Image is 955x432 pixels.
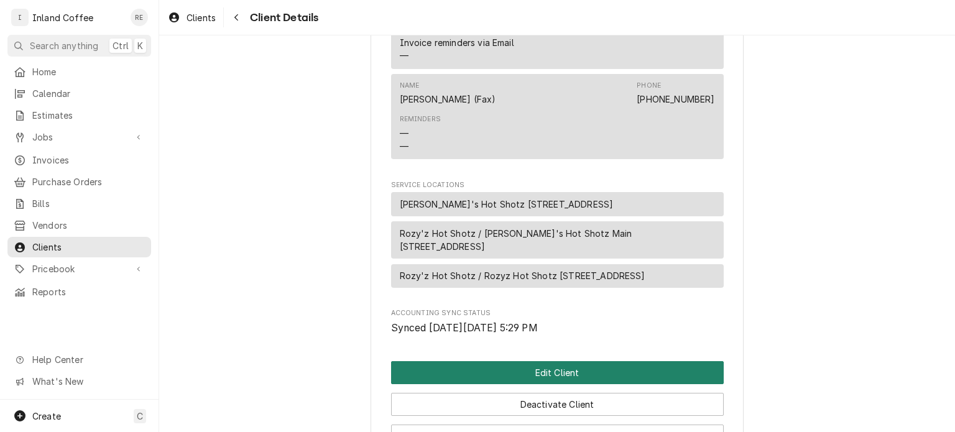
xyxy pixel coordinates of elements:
a: Invoices [7,150,151,170]
div: — [400,140,408,153]
div: — [400,127,408,140]
span: Reports [32,285,145,298]
a: Go to Jobs [7,127,151,147]
button: Edit Client [391,361,724,384]
a: Go to Help Center [7,349,151,370]
button: Search anythingCtrlK [7,35,151,57]
div: Reminders [400,114,441,124]
span: Rozy'z Hot Shotz / Rozyz Hot Shotz [STREET_ADDRESS] [400,269,645,282]
div: Accounting Sync Status [391,308,724,335]
span: Invoices [32,154,145,167]
span: Vendors [32,219,145,232]
span: Clients [32,241,145,254]
div: RE [131,9,148,26]
span: Jobs [32,131,126,144]
div: Invoice reminders via Email [400,36,514,49]
span: Purchase Orders [32,175,145,188]
span: C [137,410,143,423]
div: Inland Coffee [32,11,93,24]
div: Service Location [391,221,724,259]
div: Button Group Row [391,384,724,416]
div: Service Location [391,192,724,216]
div: Reminders [400,24,514,62]
div: Button Group Row [391,361,724,384]
div: Name [400,81,496,106]
div: Service Locations [391,180,724,293]
button: Navigate back [226,7,246,27]
span: Ctrl [113,39,129,52]
a: [PHONE_NUMBER] [637,94,714,104]
span: Accounting Sync Status [391,321,724,336]
a: Reports [7,282,151,302]
div: Contact [391,74,724,159]
a: Go to Pricebook [7,259,151,279]
span: Accounting Sync Status [391,308,724,318]
a: Bills [7,193,151,214]
div: [PERSON_NAME] (Fax) [400,93,496,106]
span: Calendar [32,87,145,100]
div: I [11,9,29,26]
span: Service Locations [391,180,724,190]
span: Client Details [246,9,318,26]
span: Pricebook [32,262,126,275]
span: [PERSON_NAME]'s Hot Shotz [STREET_ADDRESS] [400,198,614,211]
a: Go to What's New [7,371,151,392]
a: Purchase Orders [7,172,151,192]
a: Estimates [7,105,151,126]
span: Create [32,411,61,421]
span: Bills [32,197,145,210]
a: Vendors [7,215,151,236]
span: Rozy'z Hot Shotz / [PERSON_NAME]'s Hot Shotz Main [STREET_ADDRESS] [400,227,715,253]
a: Home [7,62,151,82]
div: Service Location [391,264,724,288]
span: Home [32,65,145,78]
div: Phone [637,81,661,91]
span: Synced [DATE][DATE] 5:29 PM [391,322,538,334]
a: Calendar [7,83,151,104]
a: Clients [7,237,151,257]
span: K [137,39,143,52]
div: Name [400,81,420,91]
div: Reminders [400,114,441,152]
div: — [400,49,408,62]
div: Service Locations List [391,192,724,293]
div: Ruth Easley's Avatar [131,9,148,26]
a: Clients [163,7,221,28]
button: Deactivate Client [391,393,724,416]
div: Phone [637,81,714,106]
span: Search anything [30,39,98,52]
span: Help Center [32,353,144,366]
span: What's New [32,375,144,388]
span: Clients [187,11,216,24]
span: Estimates [32,109,145,122]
